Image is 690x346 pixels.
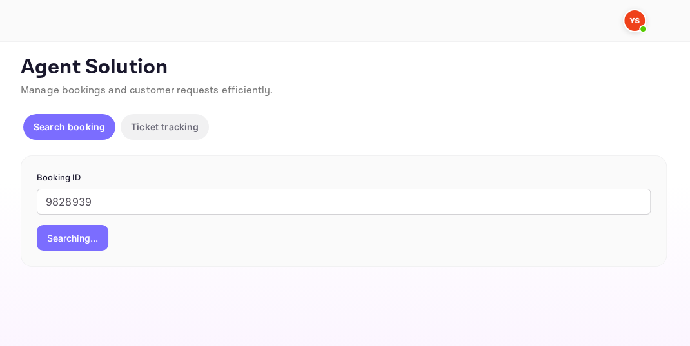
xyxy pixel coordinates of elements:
[624,10,645,31] img: Yandex Support
[37,189,651,215] input: Enter Booking ID (e.g., 63782194)
[21,55,667,81] p: Agent Solution
[37,225,108,251] button: Searching...
[21,84,273,97] span: Manage bookings and customer requests efficiently.
[34,120,105,133] p: Search booking
[37,171,651,184] p: Booking ID
[131,120,199,133] p: Ticket tracking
